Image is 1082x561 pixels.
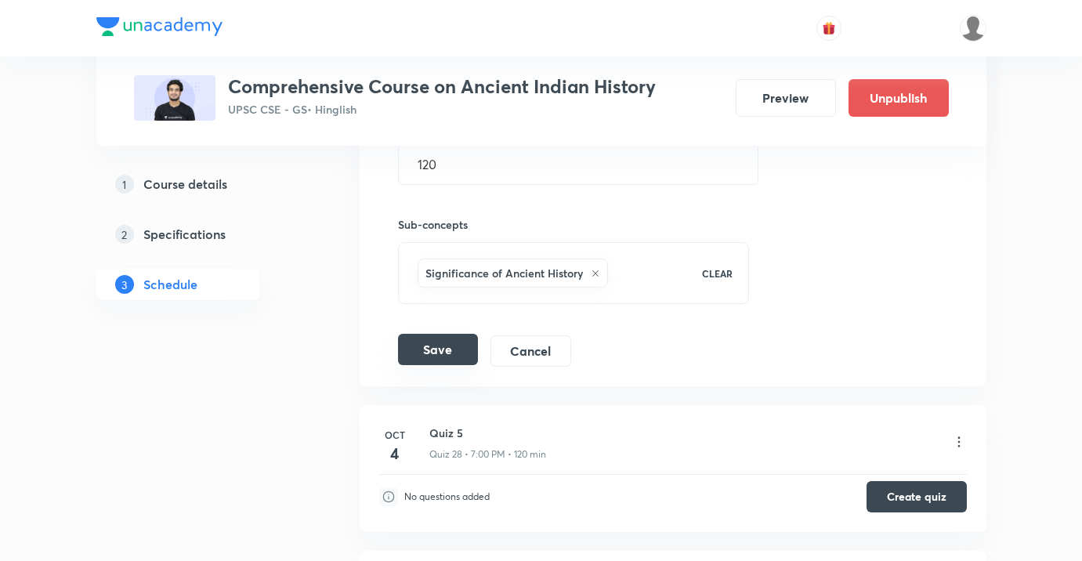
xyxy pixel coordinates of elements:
h5: Course details [143,175,227,194]
a: 1Course details [96,168,309,200]
p: 3 [115,275,134,294]
button: avatar [816,16,841,41]
h6: Sub-concepts [398,216,750,233]
img: 7BA2FB55-E425-4700-A944-48D67C614711_plus.png [134,75,215,121]
p: Quiz 28 • 7:00 PM • 120 min [429,447,546,461]
h3: Comprehensive Course on Ancient Indian History [228,75,656,98]
img: Company Logo [96,17,223,36]
h6: Significance of Ancient History [425,265,583,281]
h4: 4 [379,442,411,465]
button: Preview [736,79,836,117]
button: Create quiz [867,481,967,512]
a: 2Specifications [96,219,309,250]
p: 2 [115,225,134,244]
p: UPSC CSE - GS • Hinglish [228,101,656,118]
img: Ajit [960,15,986,42]
a: Company Logo [96,17,223,40]
p: CLEAR [702,266,733,280]
img: avatar [822,21,836,35]
p: No questions added [404,490,490,504]
h5: Specifications [143,225,226,244]
button: Unpublish [849,79,949,117]
h6: Oct [379,428,411,442]
input: 120 [399,144,758,184]
h5: Schedule [143,275,197,294]
p: 1 [115,175,134,194]
h6: Quiz 5 [429,425,546,441]
img: infoIcon [379,487,398,506]
button: Save [398,334,478,365]
button: Cancel [490,335,571,367]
